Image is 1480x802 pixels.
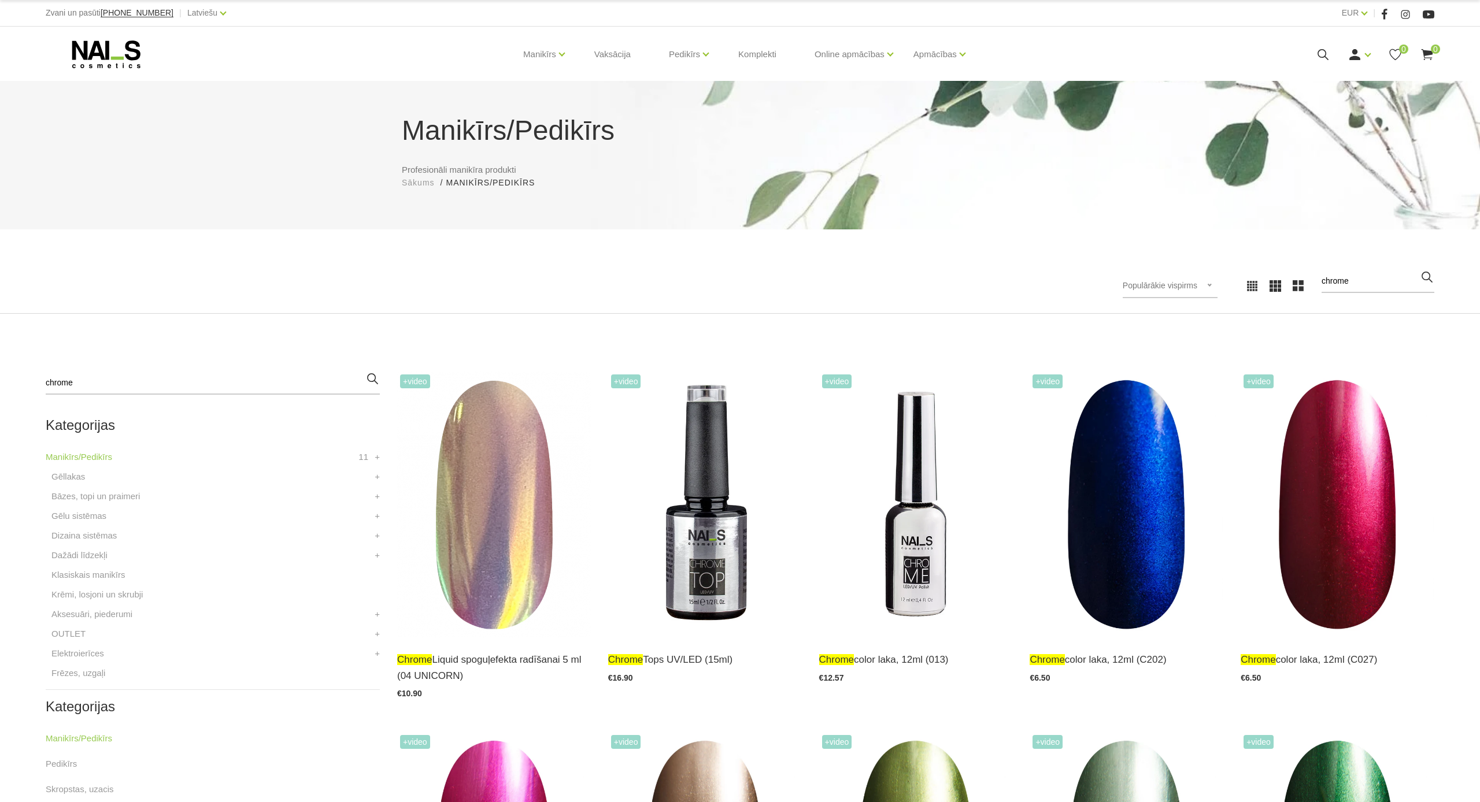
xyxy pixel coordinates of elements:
a: Dizaina sistēmas [51,529,117,543]
input: Meklēt produktus ... [46,372,380,395]
a: Vaksācija [585,27,640,82]
div: Zvani un pasūti [46,6,173,20]
a: + [375,470,380,484]
a: + [375,509,380,523]
a: Manikīrs/Pedikīrs [46,732,112,745]
h2: Kategorijas [46,699,380,714]
a: Sākums [402,177,435,189]
span: €12.57 [819,673,844,682]
a: + [375,607,380,621]
h2: Kategorijas [46,418,380,433]
a: Skropstas, uzacis [46,782,114,796]
a: + [375,450,380,464]
a: [PHONE_NUMBER] [101,9,173,17]
a: Manikīrs/Pedikīrs [46,450,112,464]
span: chrome [1030,654,1064,665]
input: Meklēt produktus ... [1322,270,1434,293]
a: Frēzes, uzgaļi [51,666,105,680]
h1: Manikīrs/Pedikīrs [402,110,1078,151]
span: +Video [1033,735,1063,749]
img: Dizaina produkts spilgtā spoguļa efekta radīšanai.LIETOŠANA: Pirms lietošanas nepieciešams sakrat... [397,372,591,637]
span: €16.90 [608,673,633,682]
span: | [1373,6,1375,20]
span: chrome [608,654,643,665]
a: Dažādi līdzekļi [51,548,108,562]
a: Klasiskais manikīrs [51,568,125,582]
span: +Video [400,374,430,388]
a: + [375,548,380,562]
a: Manikīrs [523,31,556,77]
a: Aksesuāri, piederumi [51,607,132,621]
span: +Video [400,735,430,749]
a: Elektroierīces [51,647,104,660]
a: Krēmi, losjoni un skrubji [51,588,143,601]
img: Paredzēta hromēta jeb spoguļspīduma efekta veidošanai uz pilnas naga plātnes vai atsevišķiem diza... [819,372,1013,637]
span: [PHONE_NUMBER] [101,8,173,17]
span: +Video [1033,374,1063,388]
a: EUR [1342,6,1359,20]
img: Paredzēta hromēta jeb spoguļspīduma efekta veidošanai uz pilnas naga plātnes vai atsevišķiem diza... [1030,372,1223,637]
span: 11 [358,450,368,464]
span: €6.50 [1241,673,1261,682]
a: chromecolor laka, 12ml (013) [819,652,1013,667]
a: Online apmācības [815,31,885,77]
span: +Video [1244,374,1274,388]
a: + [375,529,380,543]
a: Latviešu [187,6,217,20]
a: Apmācības [913,31,957,77]
span: chrome [397,654,432,665]
img: Paredzēta hromēta jeb spoguļspīduma efekta veidošanai uz pilnas naga plātnes vai atsevišķiem diza... [1241,372,1434,637]
a: chromecolor laka, 12ml (C027) [1241,652,1434,667]
a: Gēllakas [51,470,85,484]
span: +Video [822,374,852,388]
a: + [375,647,380,660]
a: + [375,627,380,641]
a: OUTLET [51,627,86,641]
a: chromeLiquid spoguļefekta radīšanai 5 ml (04 UNICORN) [397,652,591,683]
a: 0 [1388,47,1403,62]
li: Manikīrs/Pedikīrs [446,177,546,189]
a: chromecolor laka, 12ml (C202) [1030,652,1223,667]
span: +Video [1244,735,1274,749]
a: Pedikīrs [669,31,700,77]
span: +Video [611,374,641,388]
span: +Video [611,735,641,749]
a: Bāzes, topi un praimeri [51,489,140,503]
a: chromeTops UV/LED (15ml) [608,652,802,667]
div: Profesionāli manikīra produkti [393,110,1087,189]
span: chrome [1241,654,1275,665]
span: €6.50 [1030,673,1050,682]
span: Populārākie vispirms [1123,281,1197,290]
a: Pedikīrs [46,757,77,771]
span: 0 [1431,44,1440,54]
a: Gēlu sistēmas [51,509,106,523]
a: 0 [1420,47,1434,62]
a: + [375,489,380,503]
span: 0 [1399,44,1408,54]
span: chrome [819,654,854,665]
span: €10.90 [397,689,422,698]
span: | [179,6,182,20]
span: Sākums [402,178,435,187]
span: +Video [822,735,852,749]
img: Virsējais pārklājums bez lipīgā slāņa.Nodrošina izcilu spīdumu un ilgnoturību. Neatstāj nenoklāta... [608,372,802,637]
a: Komplekti [729,27,786,82]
